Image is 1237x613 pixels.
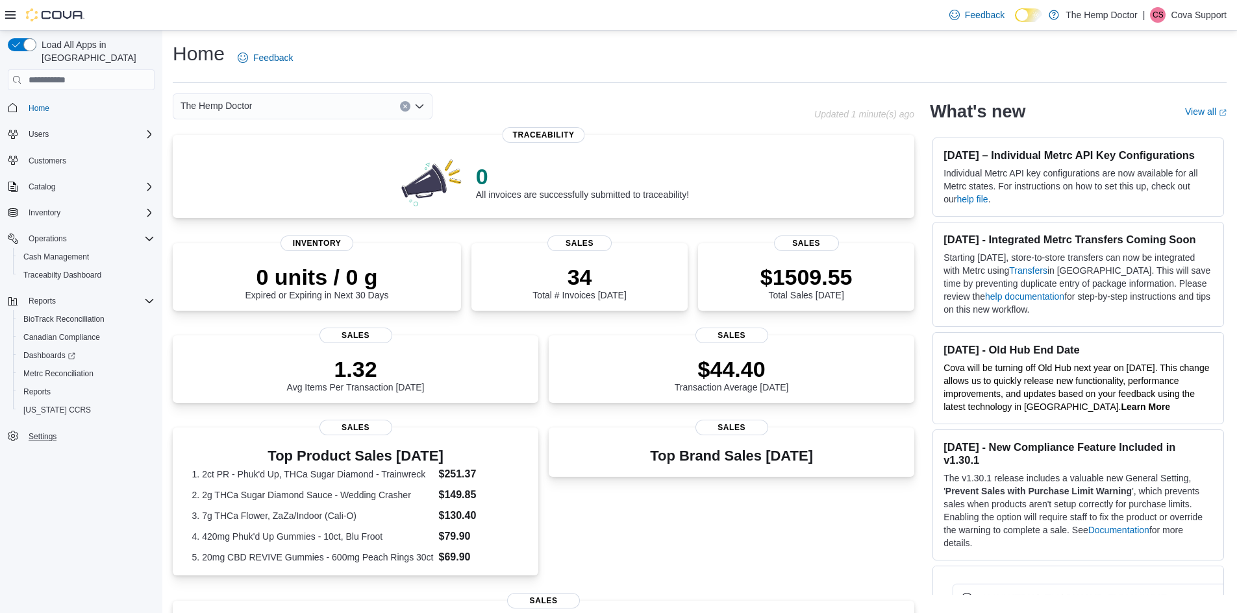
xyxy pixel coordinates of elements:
a: Learn More [1121,402,1170,412]
span: Reports [23,387,51,397]
dt: 5. 20mg CBD REVIVE Gummies - 600mg Peach Rings 30ct [192,551,434,564]
button: Customers [3,151,160,170]
dt: 1. 2ct PR - Phuk'd Up, THCa Sugar Diamond - Trainwreck [192,468,434,481]
button: Canadian Compliance [13,328,160,346]
p: Starting [DATE], store-to-store transfers can now be integrated with Metrc using in [GEOGRAPHIC_D... [943,251,1213,316]
span: Traceabilty Dashboard [23,270,101,280]
span: Users [29,129,49,139]
span: Reports [23,293,155,309]
p: $1509.55 [760,264,853,290]
span: Dashboards [23,350,75,361]
a: Metrc Reconciliation [18,366,99,381]
span: BioTrack Reconciliation [18,311,155,327]
h3: [DATE] – Individual Metrc API Key Configurations [943,149,1213,162]
span: Load All Apps in [GEOGRAPHIC_DATA] [36,38,155,64]
a: Dashboards [18,348,81,363]
span: BioTrack Reconciliation [23,314,105,324]
dt: 2. 2g THCa Sugar Diamond Sauce - Wedding Crasher [192,488,434,501]
dd: $149.85 [439,487,519,503]
span: Reports [18,384,155,400]
dd: $251.37 [439,466,519,482]
dd: $69.90 [439,549,519,565]
p: 0 units / 0 g [245,264,389,290]
span: Washington CCRS [18,402,155,418]
button: Traceabilty Dashboard [13,266,160,284]
button: Catalog [23,179,60,195]
span: Cash Management [23,252,89,262]
p: Individual Metrc API key configurations are now available for all Metrc states. For instructions ... [943,167,1213,206]
p: | [1143,7,1145,23]
span: Catalog [23,179,155,195]
a: help documentation [985,291,1064,302]
span: Dashboards [18,348,155,363]
dd: $130.40 [439,508,519,523]
div: Expired or Expiring in Next 30 Days [245,264,389,300]
p: The Hemp Doctor [1066,7,1137,23]
span: Feedback [253,51,293,64]
span: Canadian Compliance [23,332,100,343]
button: Reports [13,383,160,401]
p: 0 [476,163,689,189]
span: Sales [547,235,612,251]
button: Open list of options [414,101,425,112]
button: Inventory [3,204,160,222]
span: Home [23,99,155,115]
span: Sales [507,593,580,608]
button: [US_STATE] CCRS [13,401,160,419]
span: Traceability [503,127,585,143]
span: Traceabilty Dashboard [18,267,155,283]
span: Sales [319,328,392,343]
button: Home [3,98,160,117]
button: Cash Management [13,248,160,266]
button: Operations [3,230,160,248]
input: Dark Mode [1015,8,1042,22]
a: Customers [23,153,71,169]
span: Settings [23,428,155,444]
span: Reports [29,296,56,306]
button: Reports [23,293,61,309]
span: Users [23,126,155,142]
span: The Hemp Doctor [181,98,252,114]
h3: Top Brand Sales [DATE] [650,448,813,464]
dt: 3. 7g THCa Flower, ZaZa/Indoor (Cali-O) [192,509,434,522]
dd: $79.90 [439,529,519,544]
a: [US_STATE] CCRS [18,402,96,418]
h3: Top Product Sales [DATE] [192,448,519,464]
a: Feedback [232,45,298,71]
span: Metrc Reconciliation [23,368,94,379]
a: Settings [23,429,62,444]
span: Feedback [965,8,1005,21]
a: Dashboards [13,346,160,365]
div: Cova Support [1150,7,1166,23]
p: 34 [532,264,626,290]
h3: [DATE] - New Compliance Feature Included in v1.30.1 [943,440,1213,466]
dt: 4. 420mg Phuk'd Up Gummies - 10ct, Blu Froot [192,530,434,543]
a: Cash Management [18,249,94,265]
button: Users [23,126,54,142]
img: 0 [398,156,466,208]
span: Canadian Compliance [18,330,155,345]
p: 1.32 [287,356,425,382]
button: Catalog [3,178,160,196]
h3: [DATE] - Integrated Metrc Transfers Coming Soon [943,233,1213,246]
p: $44.40 [675,356,789,382]
button: Settings [3,427,160,446]
div: Transaction Average [DATE] [675,356,789,392]
div: Total Sales [DATE] [760,264,853,300]
a: Home [23,101,55,116]
h1: Home [173,41,225,67]
span: Sales [774,235,839,251]
p: Cova Support [1171,7,1227,23]
span: Customers [23,152,155,169]
span: Sales [319,420,392,435]
button: Reports [3,292,160,310]
button: Metrc Reconciliation [13,365,160,383]
a: View allExternal link [1185,106,1227,117]
a: help file [956,194,988,204]
a: Feedback [944,2,1010,28]
div: Avg Items Per Transaction [DATE] [287,356,425,392]
button: Inventory [23,205,66,221]
div: All invoices are successfully submitted to traceability! [476,163,689,200]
